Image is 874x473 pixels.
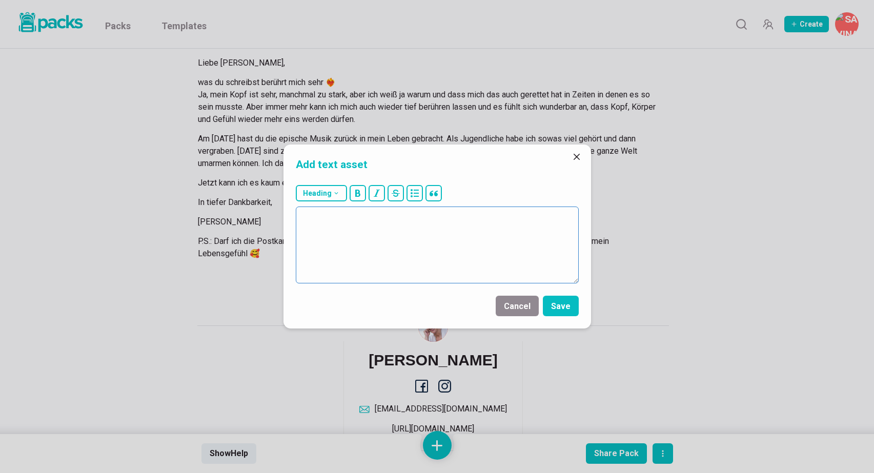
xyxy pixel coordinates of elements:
[350,185,366,201] button: bold
[425,185,442,201] button: block quote
[406,185,423,201] button: bullet
[296,185,347,201] button: Heading
[283,145,591,181] header: Add text asset
[369,185,385,201] button: italic
[543,296,579,316] button: Save
[496,296,539,316] button: Cancel
[568,149,585,165] button: Close
[388,185,404,201] button: strikethrough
